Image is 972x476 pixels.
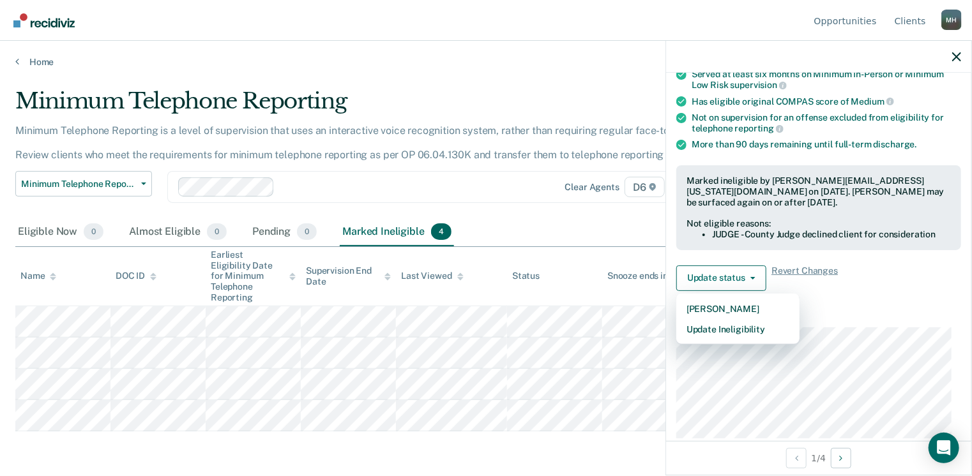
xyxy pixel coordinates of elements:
div: Almost Eligible [126,218,229,246]
span: supervision [731,80,787,90]
div: Earliest Eligibility Date for Minimum Telephone Reporting [211,249,296,303]
div: Served at least six months on Minimum In-Person or Minimum Low Risk [692,69,961,91]
div: Has eligible original COMPAS score of [692,96,961,107]
span: Medium [851,96,894,107]
div: Last Viewed [401,271,463,281]
div: Clear agents [565,182,619,193]
div: M H [941,10,962,30]
div: Snooze ends in [607,271,680,281]
button: Previous Opportunity [786,448,807,468]
div: Status [512,271,540,281]
span: 0 [207,223,227,240]
span: discharge. [874,139,917,149]
a: Home [15,56,957,68]
span: Minimum Telephone Reporting [21,179,136,190]
span: 0 [297,223,317,240]
div: Not eligible reasons: [687,218,951,229]
li: JUDGE - County Judge declined client for consideration [712,229,951,240]
button: [PERSON_NAME] [676,299,800,319]
div: Supervision End Date [306,265,391,287]
div: Marked ineligible by [PERSON_NAME][EMAIL_ADDRESS][US_STATE][DOMAIN_NAME] on [DATE]. [PERSON_NAME]... [687,175,951,207]
span: D6 [625,177,665,197]
button: Next Opportunity [831,448,851,468]
div: More than 90 days remaining until full-term [692,139,961,150]
div: Minimum Telephone Reporting [15,88,745,124]
div: Eligible Now [15,218,106,246]
span: 0 [84,223,103,240]
button: Update status [676,265,766,291]
div: Pending [250,218,319,246]
button: Update Ineligibility [676,319,800,339]
div: DOC ID [116,271,156,281]
span: Revert Changes [771,265,838,291]
div: Name [20,271,56,281]
dt: Supervision [676,311,961,322]
div: Marked Ineligible [340,218,454,246]
img: Recidiviz [13,13,75,27]
div: Open Intercom Messenger [929,433,959,463]
button: Profile dropdown button [941,10,962,30]
div: Dropdown Menu [676,294,800,345]
span: reporting [735,123,784,133]
span: 4 [431,223,452,240]
div: 1 / 4 [666,441,971,475]
div: Not on supervision for an offense excluded from eligibility for telephone [692,112,961,134]
p: Minimum Telephone Reporting is a level of supervision that uses an interactive voice recognition ... [15,124,740,161]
